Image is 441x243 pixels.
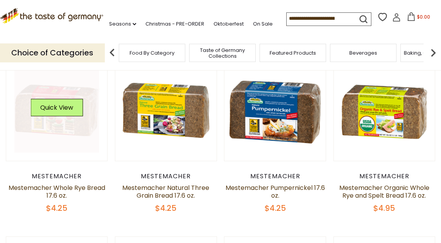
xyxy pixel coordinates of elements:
a: Food By Category [130,50,174,56]
img: Mestemacher [224,60,325,161]
a: Beverages [349,50,377,56]
span: $4.95 [373,203,395,214]
button: $0.00 [402,12,435,24]
a: Mestemacher Organic Whole Rye and Spelt Bread 17.6 oz. [339,183,429,200]
span: $0.00 [417,14,430,20]
a: Oktoberfest [214,20,244,28]
a: Mestemacher Natural Three Grain Bread 17.6 oz. [122,183,209,200]
a: Christmas - PRE-ORDER [145,20,204,28]
img: next arrow [426,45,441,60]
img: previous arrow [104,45,120,60]
div: Mestemacher [115,172,217,180]
a: Taste of Germany Collections [191,47,253,59]
img: Mestemacher [115,60,216,161]
div: Mestemacher [224,172,326,180]
a: On Sale [253,20,273,28]
a: Mestemacher Pumpernickel 17.6 oz. [226,183,325,200]
button: Quick View [31,99,83,116]
span: $4.25 [265,203,286,214]
span: $4.25 [155,203,176,214]
img: Mestemacher [334,60,435,161]
a: Mestemacher Whole Rye Bread 17.6 oz. [9,183,105,200]
a: Featured Products [270,50,316,56]
a: Seasons [109,20,136,28]
div: Mestemacher [6,172,108,180]
img: Mestemacher [6,60,107,161]
span: $4.25 [46,203,67,214]
div: Mestemacher [333,172,435,180]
